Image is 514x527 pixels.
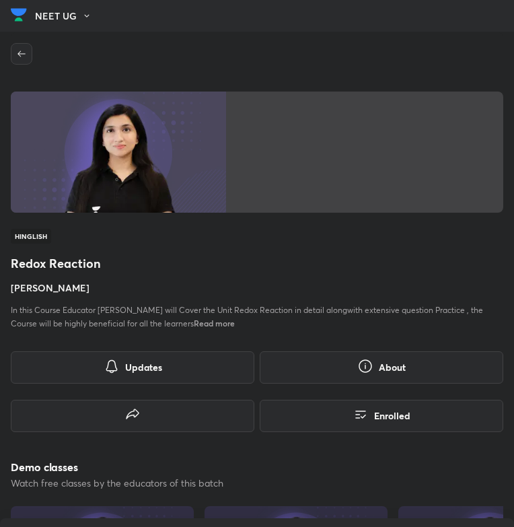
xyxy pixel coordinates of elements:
[11,5,27,28] a: Company Logo
[11,92,226,213] img: Thumbnail
[11,229,51,244] span: Hinglish
[35,6,100,26] button: NEET UG
[11,305,483,328] span: In this Course Educator [PERSON_NAME] will Cover the Unit Redox Reaction in detail alongwith exte...
[11,477,503,490] p: Watch free classes by the educators of this batch
[11,254,503,273] h1: Redox Reaction
[11,281,503,295] h4: [PERSON_NAME]
[260,351,503,384] button: About
[194,318,235,328] span: Read more
[260,400,503,432] button: Enrolled
[11,400,254,432] button: false
[11,351,254,384] button: Updates
[11,459,503,475] h5: Demo classes
[11,5,27,25] img: Company Logo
